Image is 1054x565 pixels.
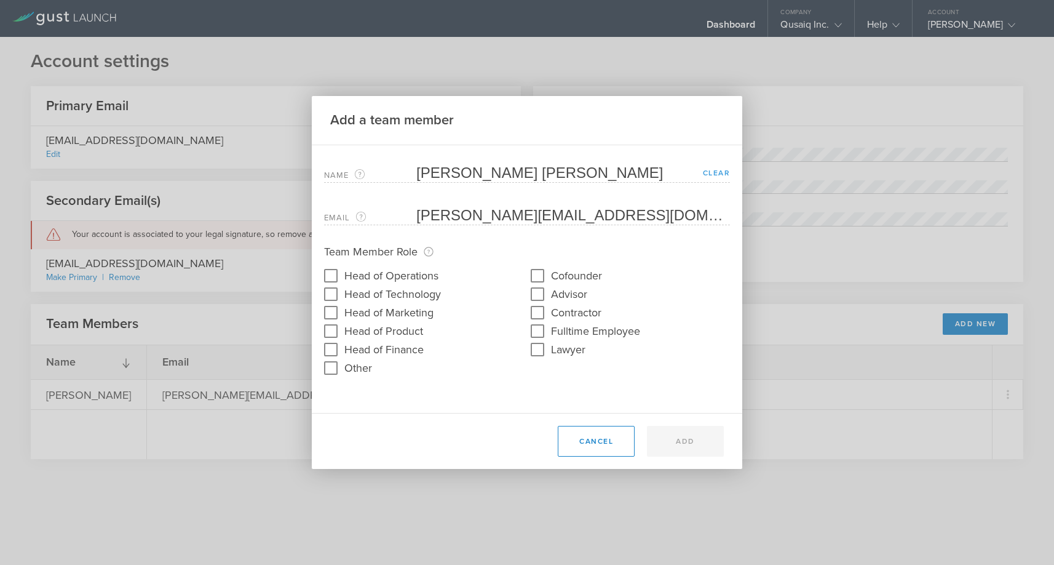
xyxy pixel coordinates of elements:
[324,210,416,225] label: Email
[324,168,416,182] label: Name
[551,266,602,284] label: Cofounder
[551,321,640,339] label: Fulltime Employee
[416,164,730,182] input: Required
[551,284,587,302] label: Advisor
[344,340,424,358] label: Head of Finance
[324,242,730,260] p: Team Member Role
[344,303,434,321] label: Head of Marketing
[344,284,441,302] label: Head of Technology
[344,321,423,339] label: Head of Product
[330,111,454,129] h2: Add a team member
[344,266,438,284] label: Head of Operations
[344,358,372,376] label: Other
[558,426,635,457] button: Cancel
[551,340,585,358] label: Lawyer
[551,303,601,321] label: Contractor
[703,169,731,177] a: Clear
[416,206,724,225] input: Required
